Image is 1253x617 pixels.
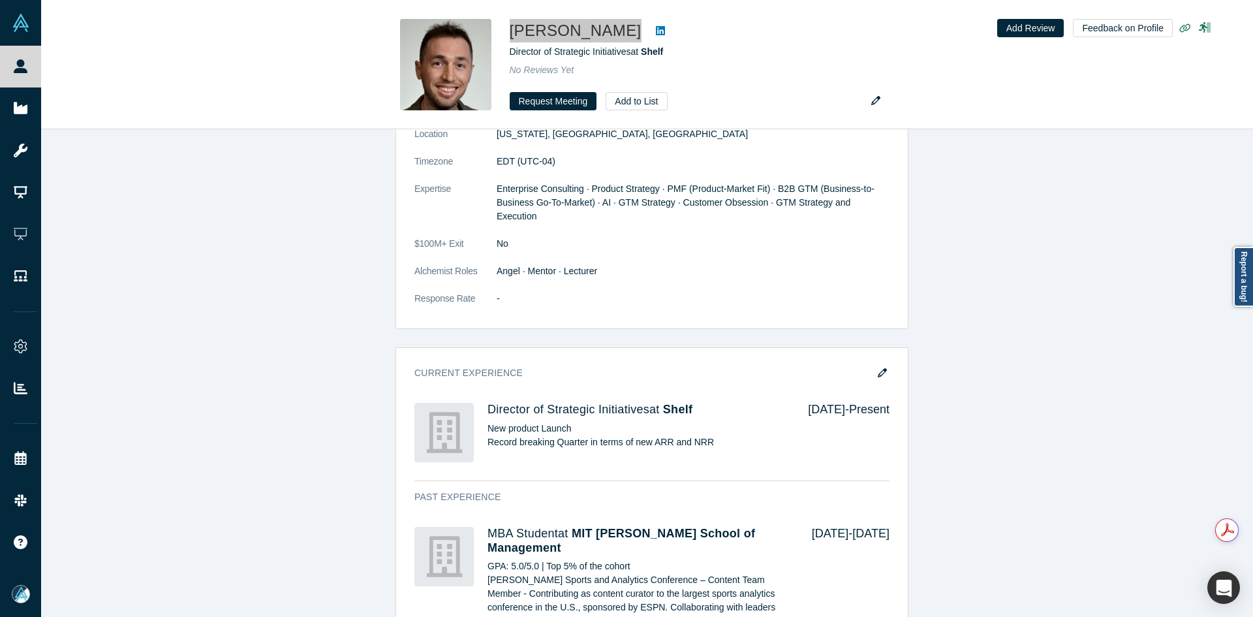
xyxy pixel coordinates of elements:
a: Shelf [641,46,663,57]
span: Enterprise Consulting · Product Strategy · PMF (Product-Market Fit) · B2B GTM (Business-to-Busine... [497,183,874,221]
h4: MBA Student at [487,527,794,555]
a: MIT [PERSON_NAME] School of Management [487,527,755,554]
dd: EDT (UTC-04) [497,155,889,168]
dt: Alchemist Roles [414,264,497,292]
dd: [US_STATE], [GEOGRAPHIC_DATA], [GEOGRAPHIC_DATA] [497,127,889,141]
img: MIT Sloan School of Management's Logo [414,527,474,586]
dt: Location [414,127,497,155]
dt: Timezone [414,155,497,182]
h4: Director of Strategic Initiatives at [487,403,790,417]
dt: Expertise [414,182,497,237]
a: Shelf [663,403,692,416]
h1: [PERSON_NAME] [510,19,642,42]
dd: Angel · Mentor · Lecturer [497,264,889,278]
span: Director of Strategic Initiatives at [510,46,664,57]
img: Shelf's Logo [414,403,474,462]
dd: No [497,237,889,251]
a: Report a bug! [1233,247,1253,307]
div: [DATE] - Present [790,403,889,462]
img: Alchemist Vault Logo [12,14,30,32]
button: Feedback on Profile [1073,19,1173,37]
button: Request Meeting [510,92,597,110]
img: Roy Weinstock's Profile Image [400,19,491,110]
dt: Response Rate [414,292,497,319]
p: New product Launch Record breaking Quarter in terms of new ARR and NRR [487,422,790,449]
h3: Past Experience [414,490,871,504]
dd: - [497,292,889,306]
h3: Current Experience [414,366,871,380]
button: Add to List [606,92,667,110]
span: No Reviews Yet [510,65,574,75]
button: Add Review [997,19,1064,37]
dt: $100M+ Exit [414,237,497,264]
img: Mia Scott's Account [12,585,30,603]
